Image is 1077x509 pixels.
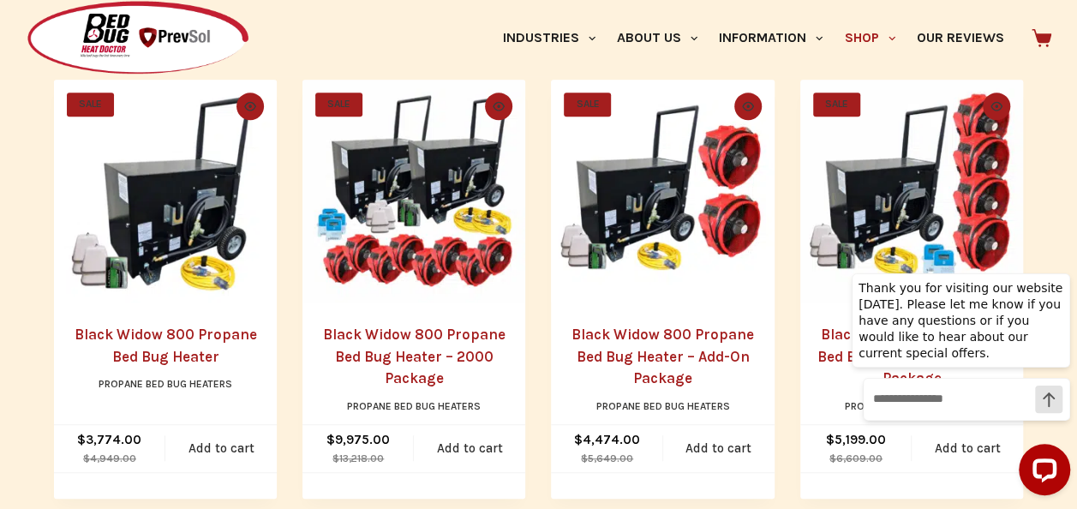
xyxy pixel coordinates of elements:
button: Quick view toggle [236,93,264,120]
span: $ [574,432,583,447]
span: $ [77,432,86,447]
a: Black Widow 800 Propane Bed Bug Heater – 2000 Package [323,326,506,386]
bdi: 6,609.00 [829,452,883,464]
button: Quick view toggle [485,93,512,120]
button: Quick view toggle [734,93,762,120]
iframe: LiveChat chat widget [838,259,1077,509]
span: $ [829,452,836,464]
span: $ [581,452,588,464]
a: Add to cart: “Black Widow 800 Propane Bed Bug Heater” [165,425,277,472]
bdi: 13,218.00 [332,452,384,464]
a: Black Widow 800 Propane Bed Bug Heater - Add-On Package [551,80,774,302]
a: Black Widow 800 Propane Bed Bug Heater [75,326,257,365]
bdi: 5,649.00 [581,452,633,464]
a: Add to cart: “Black Widow 800 Propane Bed Bug Heater - Add-On Package” [663,425,775,472]
a: Black Widow 800 Propane Bed Bug Heater [54,80,277,302]
a: Black Widow 800 Propane Bed Bug Heater – Add-On Package [571,326,754,386]
a: Black Widow 800 Propane Bed Bug Heater – Complete Package [817,326,1006,386]
span: $ [332,452,339,464]
button: Quick view toggle [983,93,1010,120]
bdi: 3,774.00 [77,432,141,447]
span: SALE [813,93,860,117]
bdi: 4,474.00 [574,432,640,447]
a: Black Widow 800 Propane Bed Bug Heater - 2000 Package [302,80,525,302]
a: Black Widow 800 Propane Bed Bug Heater - Complete Package [800,80,1023,302]
a: Propane Bed Bug Heaters [596,400,730,412]
bdi: 5,199.00 [826,432,886,447]
span: SALE [564,93,611,117]
span: $ [326,432,335,447]
span: $ [83,452,90,464]
span: SALE [67,93,114,117]
a: Add to cart: “Black Widow 800 Propane Bed Bug Heater - 2000 Package” [414,425,525,472]
span: $ [826,432,835,447]
bdi: 4,949.00 [83,452,136,464]
a: Propane Bed Bug Heaters [99,378,232,390]
bdi: 9,975.00 [326,432,390,447]
span: SALE [315,93,362,117]
a: Propane Bed Bug Heaters [347,400,481,412]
